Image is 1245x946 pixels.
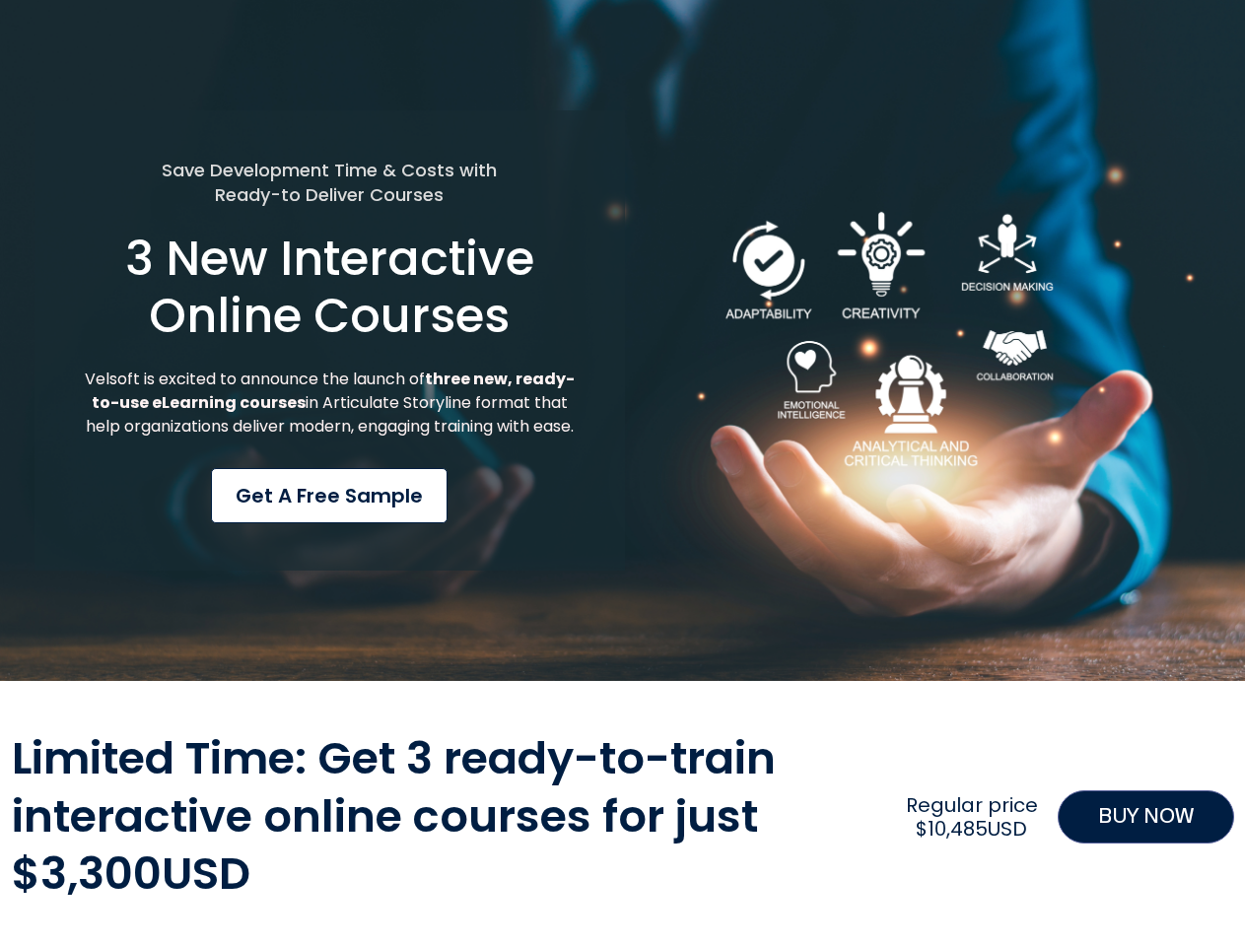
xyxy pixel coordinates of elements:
h2: Regular price $10,485USD [896,793,1047,841]
span: BUY NOW [1098,801,1194,833]
a: BUY NOW [1058,790,1234,844]
h5: Save Development Time & Costs with Ready-to Deliver Courses [82,158,578,207]
strong: three new, ready-to-use eLearning courses [92,368,575,414]
h1: 3 New Interactive Online Courses [82,231,578,344]
h2: Limited Time: Get 3 ready-to-train interactive online courses for just $3,300USD [12,730,887,904]
p: Velsoft is excited to announce the launch of in Articulate Storyline format that help organizatio... [82,368,578,439]
a: Get a Free Sample [211,468,448,523]
span: Get a Free Sample [236,481,423,510]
